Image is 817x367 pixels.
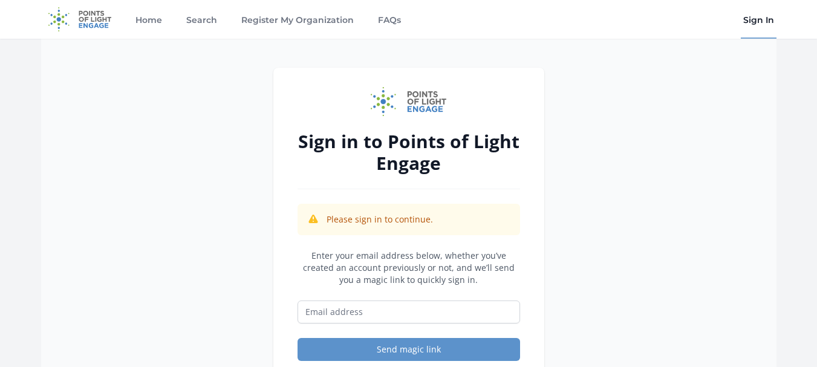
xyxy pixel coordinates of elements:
[298,300,520,323] input: Email address
[371,87,447,116] img: Points of Light Engage logo
[298,250,520,286] p: Enter your email address below, whether you’ve created an account previously or not, and we’ll se...
[327,213,433,226] p: Please sign in to continue.
[298,338,520,361] button: Send magic link
[298,131,520,174] h2: Sign in to Points of Light Engage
